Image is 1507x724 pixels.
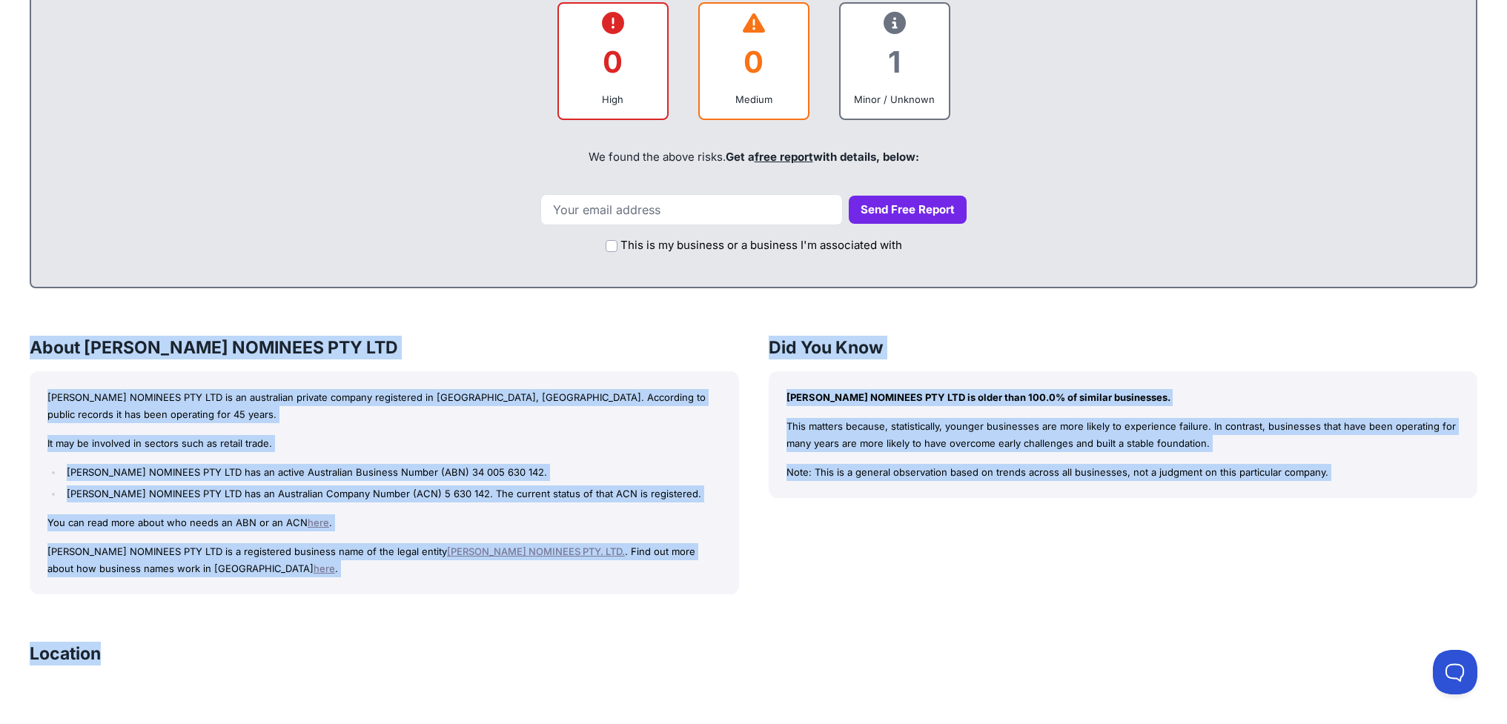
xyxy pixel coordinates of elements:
[852,32,937,92] div: 1
[47,514,721,531] p: You can read more about who needs an ABN or an ACN .
[726,150,919,164] span: Get a with details, below:
[786,418,1460,452] p: This matters because, statistically, younger businesses are more likely to experience failure. In...
[63,464,721,481] li: [PERSON_NAME] NOMINEES PTY LTD has an active Australian Business Number (ABN) 34 005 630 142.
[769,336,1478,359] h3: Did You Know
[712,32,796,92] div: 0
[852,92,937,107] div: Minor / Unknown
[620,237,902,254] label: This is my business or a business I'm associated with
[47,543,721,577] p: [PERSON_NAME] NOMINEES PTY LTD is a registered business name of the legal entity . Find out more ...
[571,32,655,92] div: 0
[1433,650,1477,694] iframe: Toggle Customer Support
[63,485,721,502] li: [PERSON_NAME] NOMINEES PTY LTD has an Australian Company Number (ACN) 5 630 142. The current stat...
[540,194,843,225] input: Your email address
[30,336,739,359] h3: About [PERSON_NAME] NOMINEES PTY LTD
[786,464,1460,481] p: Note: This is a general observation based on trends across all businesses, not a judgment on this...
[30,642,101,665] h3: Location
[849,196,967,225] button: Send Free Report
[314,562,335,574] a: here
[755,150,813,164] a: free report
[46,132,1461,182] div: We found the above risks.
[786,389,1460,406] p: [PERSON_NAME] NOMINEES PTY LTD is older than 100.0% of similar businesses.
[571,92,655,107] div: High
[712,92,796,107] div: Medium
[447,545,625,557] a: [PERSON_NAME] NOMINEES PTY. LTD.
[308,517,329,528] a: here
[47,389,721,423] p: [PERSON_NAME] NOMINEES PTY LTD is an australian private company registered in [GEOGRAPHIC_DATA], ...
[47,435,721,452] p: It may be involved in sectors such as retail trade.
